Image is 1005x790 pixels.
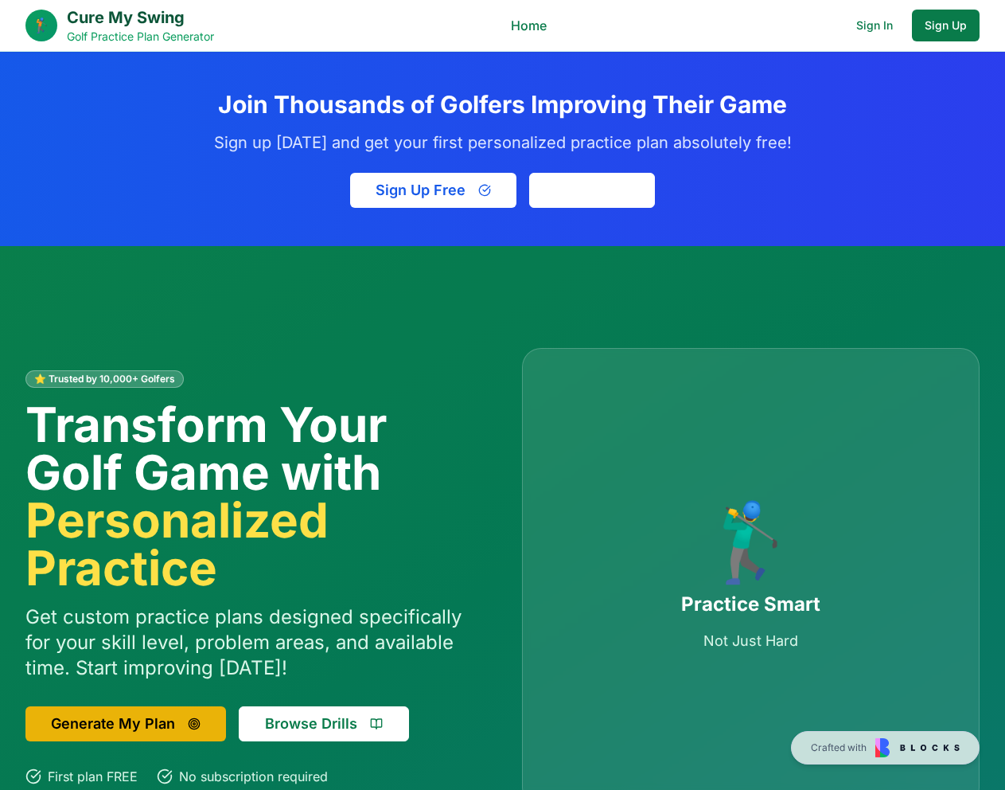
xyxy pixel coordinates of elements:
[912,10,980,41] button: Sign Up
[25,604,484,681] p: Get custom practice plans designed specifically for your skill level, problem areas, and availabl...
[875,738,960,757] img: Blocks
[33,14,50,37] span: 🏌️
[843,10,906,41] button: Sign In
[681,592,820,617] div: Practice Smart
[179,767,328,786] span: No subscription required
[811,741,867,754] span: Crafted with
[681,503,820,579] div: 🏌️‍♂️
[25,370,184,388] div: ⭐ Trusted by 10,000+ Golfers
[529,173,655,208] button: Sign In
[25,706,226,741] button: Generate My Plan
[25,401,484,592] h1: Transform Your Golf Game with
[350,173,516,208] button: Sign Up Free
[172,131,834,154] p: Sign up [DATE] and get your first personalized practice plan absolutely free!
[172,90,834,119] h2: Join Thousands of Golfers Improving Their Game
[48,767,138,786] span: First plan FREE
[511,16,547,35] a: Home
[681,630,820,652] div: Not Just Hard
[67,29,214,45] p: Golf Practice Plan Generator
[25,496,484,592] span: Personalized Practice
[25,6,214,45] a: 🏌️Cure My SwingGolf Practice Plan Generator
[791,731,980,765] a: Crafted with
[239,706,409,741] button: Browse Drills
[67,6,214,29] h1: Cure My Swing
